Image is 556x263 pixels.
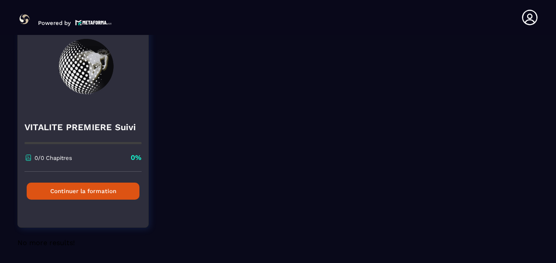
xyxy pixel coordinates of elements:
[27,183,139,200] button: Continuer la formation
[24,121,142,133] h4: VITALITE PREMIERE Suivi
[17,12,31,26] img: logo-branding
[75,19,112,26] img: logo
[17,239,75,247] span: No more results!
[24,27,142,114] img: formation-background
[131,153,142,163] p: 0%
[35,155,72,161] p: 0/0 Chapitres
[38,20,71,26] p: Powered by
[17,20,160,239] a: formation-backgroundVITALITE PREMIERE Suivi0/0 Chapitres0%Continuer la formation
